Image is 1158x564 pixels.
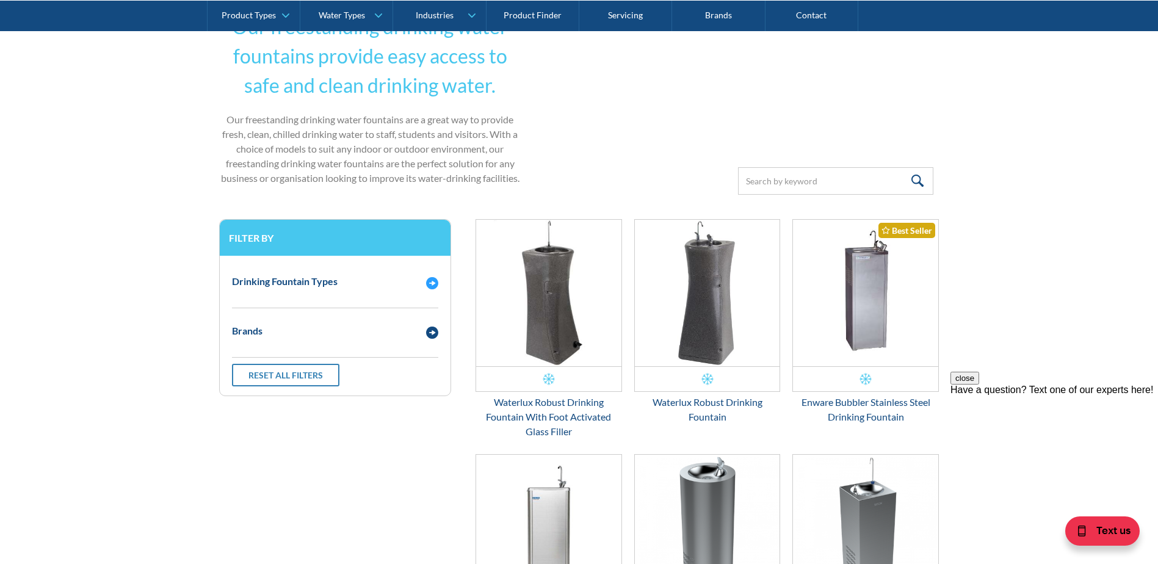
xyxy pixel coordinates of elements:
[219,12,522,100] h2: Our freestanding drinking water fountains provide easy access to safe and clean drinking water.
[1036,503,1158,564] iframe: podium webchat widget bubble
[222,10,276,20] div: Product Types
[793,220,938,366] img: Enware Bubbler Stainless Steel Drinking Fountain
[792,219,939,424] a: Enware Bubbler Stainless Steel Drinking FountainBest SellerEnware Bubbler Stainless Steel Drinkin...
[634,395,781,424] div: Waterlux Robust Drinking Fountain
[319,10,365,20] div: Water Types
[232,324,262,338] div: Brands
[634,219,781,424] a: Waterlux Robust Drinking FountainWaterlux Robust Drinking Fountain
[219,112,522,186] p: Our freestanding drinking water fountains are a great way to provide fresh, clean, chilled drinki...
[232,274,338,289] div: Drinking Fountain Types
[229,232,441,244] h3: Filter by
[476,220,621,366] img: Waterlux Robust Drinking Fountain With Foot Activated Glass Filler
[416,10,454,20] div: Industries
[476,395,622,439] div: Waterlux Robust Drinking Fountain With Foot Activated Glass Filler
[950,372,1158,518] iframe: podium webchat widget prompt
[476,219,622,439] a: Waterlux Robust Drinking Fountain With Foot Activated Glass FillerWaterlux Robust Drinking Founta...
[635,220,780,366] img: Waterlux Robust Drinking Fountain
[232,364,339,386] a: Reset all filters
[878,223,935,238] div: Best Seller
[792,395,939,424] div: Enware Bubbler Stainless Steel Drinking Fountain
[738,167,933,195] input: Search by keyword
